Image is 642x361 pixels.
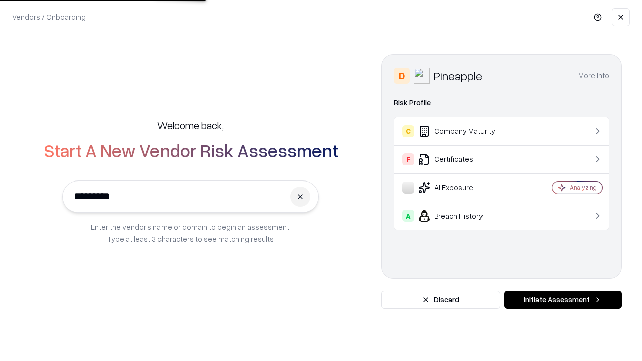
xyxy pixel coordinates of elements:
div: Company Maturity [402,125,522,137]
div: Risk Profile [394,97,609,109]
button: Discard [381,291,500,309]
h5: Welcome back, [157,118,224,132]
img: Pineapple [414,68,430,84]
button: More info [578,67,609,85]
div: A [402,210,414,222]
div: C [402,125,414,137]
p: Enter the vendor’s name or domain to begin an assessment. Type at least 3 characters to see match... [91,221,291,245]
div: Certificates [402,153,522,165]
div: D [394,68,410,84]
p: Vendors / Onboarding [12,12,86,22]
div: Analyzing [570,183,597,192]
h2: Start A New Vendor Risk Assessment [44,140,338,160]
div: Breach History [402,210,522,222]
div: F [402,153,414,165]
div: Pineapple [434,68,483,84]
div: AI Exposure [402,182,522,194]
button: Initiate Assessment [504,291,622,309]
